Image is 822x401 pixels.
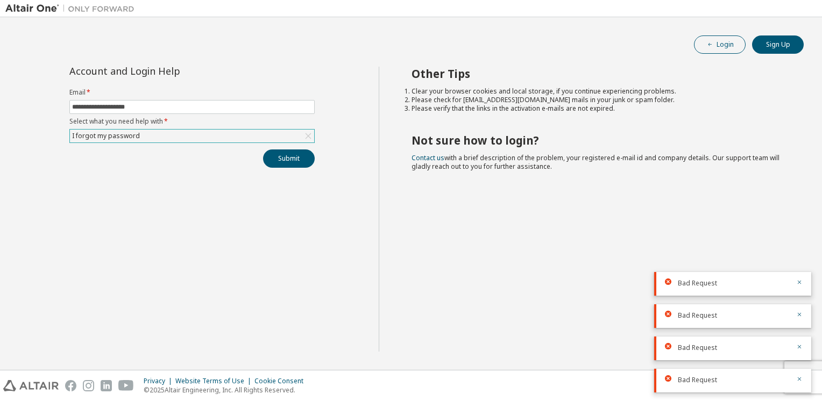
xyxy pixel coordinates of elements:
[101,380,112,391] img: linkedin.svg
[118,380,134,391] img: youtube.svg
[144,385,310,395] p: © 2025 Altair Engineering, Inc. All Rights Reserved.
[69,67,266,75] div: Account and Login Help
[412,96,785,104] li: Please check for [EMAIL_ADDRESS][DOMAIN_NAME] mails in your junk or spam folder.
[412,104,785,113] li: Please verify that the links in the activation e-mails are not expired.
[678,279,717,288] span: Bad Request
[678,376,717,384] span: Bad Request
[412,133,785,147] h2: Not sure how to login?
[70,130,141,142] div: I forgot my password
[69,88,315,97] label: Email
[175,377,254,385] div: Website Terms of Use
[263,149,315,168] button: Submit
[412,153,780,171] span: with a brief description of the problem, your registered e-mail id and company details. Our suppo...
[69,117,315,126] label: Select what you need help with
[752,35,804,54] button: Sign Up
[65,380,76,391] img: facebook.svg
[412,87,785,96] li: Clear your browser cookies and local storage, if you continue experiencing problems.
[694,35,746,54] button: Login
[5,3,140,14] img: Altair One
[678,311,717,320] span: Bad Request
[678,343,717,352] span: Bad Request
[412,153,444,162] a: Contact us
[412,67,785,81] h2: Other Tips
[254,377,310,385] div: Cookie Consent
[83,380,94,391] img: instagram.svg
[144,377,175,385] div: Privacy
[3,380,59,391] img: altair_logo.svg
[70,130,314,142] div: I forgot my password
